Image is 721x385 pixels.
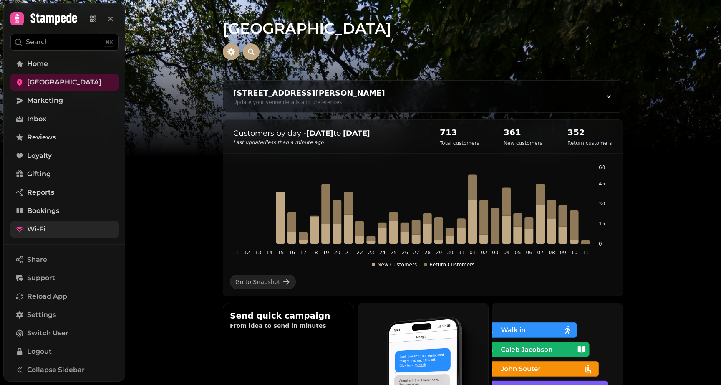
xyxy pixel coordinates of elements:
[345,250,352,256] tspan: 21
[372,261,417,268] div: New Customers
[10,166,119,182] a: Gifting
[424,250,431,256] tspan: 28
[230,275,296,289] a: Go to Snapshot
[599,201,605,207] tspan: 30
[230,322,347,330] p: From idea to send in minutes
[379,250,386,256] tspan: 24
[599,181,605,187] tspan: 45
[599,165,605,170] tspan: 60
[10,221,119,238] a: Wi-Fi
[27,347,52,357] span: Logout
[10,184,119,201] a: Reports
[10,362,119,378] button: Collapse Sidebar
[10,251,119,268] button: Share
[27,310,56,320] span: Settings
[537,250,544,256] tspan: 07
[10,343,119,360] button: Logout
[424,261,474,268] div: Return Customers
[27,59,48,69] span: Home
[27,187,54,198] span: Reports
[10,288,119,305] button: Reload App
[311,250,318,256] tspan: 18
[436,250,442,256] tspan: 29
[306,129,333,138] strong: [DATE]
[343,129,370,138] strong: [DATE]
[458,250,464,256] tspan: 31
[266,250,272,256] tspan: 14
[481,250,487,256] tspan: 02
[560,250,566,256] tspan: 09
[27,151,52,161] span: Loyalty
[503,250,509,256] tspan: 04
[10,129,119,146] a: Reviews
[10,306,119,323] a: Settings
[10,56,119,72] a: Home
[233,99,385,106] div: Update your venue details and preferences
[27,169,51,179] span: Gifting
[10,111,119,127] a: Inbox
[391,250,397,256] tspan: 25
[10,147,119,164] a: Loyalty
[492,250,498,256] tspan: 03
[27,96,63,106] span: Marketing
[300,250,306,256] tspan: 17
[10,203,119,219] a: Bookings
[567,127,612,138] h2: 352
[514,250,521,256] tspan: 05
[27,273,55,283] span: Support
[567,140,612,147] p: Return customers
[10,270,119,286] button: Support
[10,325,119,342] button: Switch User
[27,224,45,234] span: Wi-Fi
[230,310,347,322] h2: Send quick campaign
[27,206,59,216] span: Bookings
[469,250,476,256] tspan: 01
[233,87,385,99] div: [STREET_ADDRESS][PERSON_NAME]
[368,250,374,256] tspan: 23
[549,250,555,256] tspan: 08
[413,250,419,256] tspan: 27
[504,127,542,138] h2: 361
[26,37,49,47] p: Search
[357,250,363,256] tspan: 22
[27,77,101,87] span: [GEOGRAPHIC_DATA]
[323,250,329,256] tspan: 19
[27,291,67,301] span: Reload App
[244,250,250,256] tspan: 12
[402,250,408,256] tspan: 26
[233,139,423,146] p: Last updated less than a minute ago
[10,34,119,51] button: Search⌘K
[571,250,577,256] tspan: 10
[233,127,423,139] p: Customers by day - to
[10,74,119,91] a: [GEOGRAPHIC_DATA]
[289,250,295,256] tspan: 16
[103,38,115,47] div: ⌘K
[440,140,479,147] p: Total customers
[447,250,453,256] tspan: 30
[255,250,261,256] tspan: 13
[27,328,68,338] span: Switch User
[334,250,340,256] tspan: 20
[27,255,47,265] span: Share
[232,250,239,256] tspan: 11
[10,92,119,109] a: Marketing
[27,114,46,124] span: Inbox
[599,241,602,247] tspan: 0
[440,127,479,138] h2: 713
[235,278,280,286] div: Go to Snapshot
[27,132,56,142] span: Reviews
[27,365,85,375] span: Collapse Sidebar
[599,221,605,227] tspan: 15
[277,250,284,256] tspan: 15
[582,250,589,256] tspan: 11
[526,250,532,256] tspan: 06
[504,140,542,147] p: New customers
